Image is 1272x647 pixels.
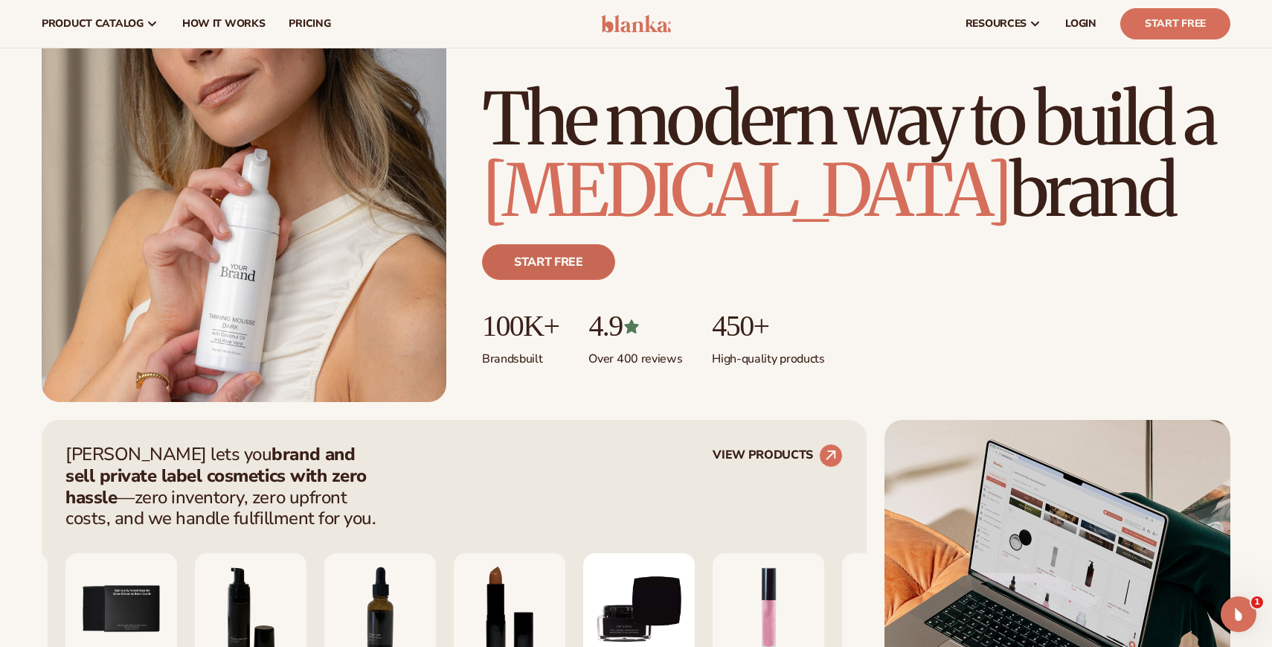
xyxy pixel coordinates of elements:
p: High-quality products [712,342,824,367]
iframe: Intercom live chat [1221,596,1256,632]
p: [PERSON_NAME] lets you —zero inventory, zero upfront costs, and we handle fulfillment for you. [65,444,385,529]
span: product catalog [42,18,144,30]
strong: brand and sell private label cosmetics with zero hassle [65,442,367,509]
h1: The modern way to build a brand [482,83,1230,226]
span: LOGIN [1065,18,1096,30]
span: pricing [289,18,330,30]
p: 4.9 [588,310,682,342]
a: VIEW PRODUCTS [713,444,843,468]
p: Over 400 reviews [588,342,682,367]
a: Start Free [1120,8,1230,39]
img: logo [601,15,672,33]
span: [MEDICAL_DATA] [482,146,1009,235]
a: Start free [482,244,615,280]
span: resources [966,18,1027,30]
span: 1 [1251,596,1263,608]
span: How It Works [182,18,266,30]
p: 100K+ [482,310,559,342]
p: 450+ [712,310,824,342]
p: Brands built [482,342,559,367]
